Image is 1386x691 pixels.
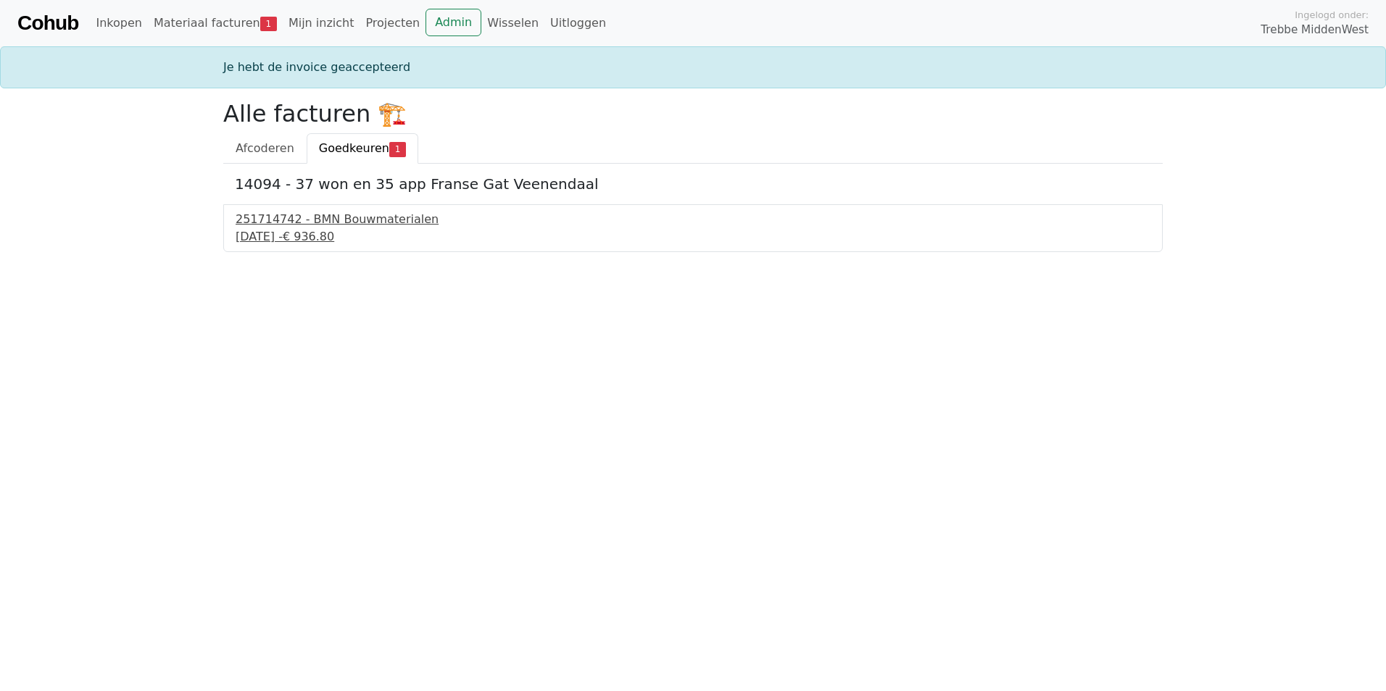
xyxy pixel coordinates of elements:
span: Trebbe MiddenWest [1261,22,1369,38]
a: Uitloggen [544,9,612,38]
div: Je hebt de invoice geaccepteerd [215,59,1171,76]
a: Inkopen [90,9,147,38]
a: Projecten [360,9,426,38]
a: Cohub [17,6,78,41]
a: Mijn inzicht [283,9,360,38]
h5: 14094 - 37 won en 35 app Franse Gat Veenendaal [235,175,1151,193]
span: Goedkeuren [319,141,389,155]
a: Materiaal facturen1 [148,9,283,38]
a: Wisselen [481,9,544,38]
span: Ingelogd onder: [1295,8,1369,22]
h2: Alle facturen 🏗️ [223,100,1163,127]
a: Admin [426,9,481,36]
a: Afcoderen [223,133,307,164]
span: € 936.80 [283,230,334,243]
a: 251714742 - BMN Bouwmaterialen[DATE] -€ 936.80 [236,211,1150,246]
a: Goedkeuren1 [307,133,418,164]
div: [DATE] - [236,228,1150,246]
span: 1 [389,142,406,156]
div: 251714742 - BMN Bouwmaterialen [236,211,1150,228]
span: Afcoderen [236,141,294,155]
span: 1 [260,17,277,31]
